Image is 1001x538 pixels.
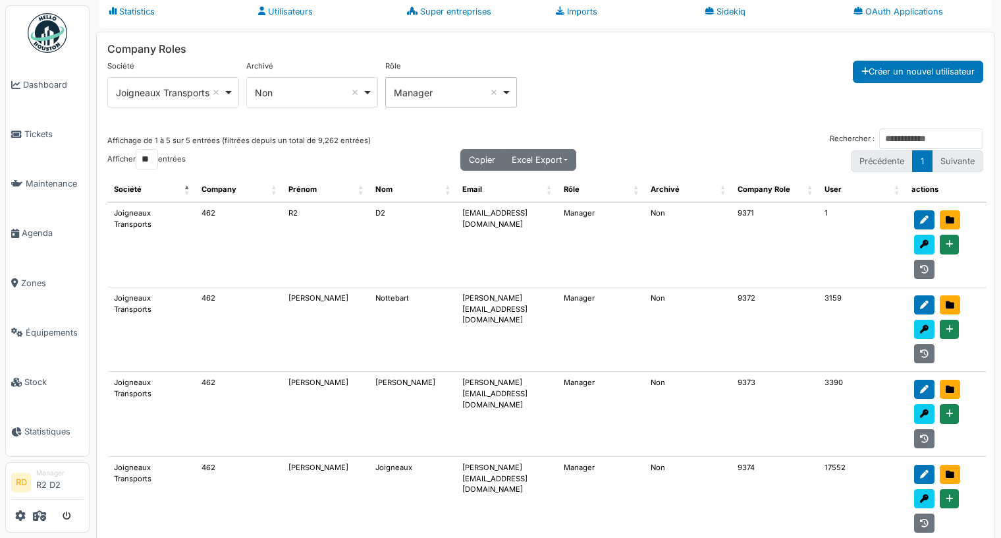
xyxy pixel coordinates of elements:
th: Rôle : activer pour trier la colonne par ordre croissant [557,177,644,202]
input: Rechercher : [879,129,983,149]
a: RD ManagerR2 D2 [11,468,84,500]
span: translation missing: fr.shared.user_id [825,185,842,194]
th: Nom : activer pour trier la colonne par ordre croissant [369,177,456,202]
div: Send password reset instructions [914,235,934,254]
span: Statistiques [24,425,84,438]
td: 9372 [731,287,818,373]
a: Dashboard [6,60,89,109]
th: Email : activer pour trier la colonne par ordre croissant [456,177,557,202]
div: Send password reset instructions [914,320,934,339]
td: 462 [195,287,282,373]
th: Company : activer pour trier la colonne par ordre croissant [195,177,282,202]
div: Non [255,86,362,100]
label: Afficher entrées [107,149,186,169]
li: RD [11,473,31,493]
td: [PERSON_NAME] [282,287,369,373]
span: Agenda [22,227,84,239]
td: Non [644,372,731,457]
a: Équipements [6,308,89,357]
button: Copier [460,149,504,171]
select: Afficherentrées [136,149,158,169]
span: Tickets [24,128,84,140]
td: Manager [557,372,644,457]
td: 9373 [731,372,818,457]
td: Nottebart [369,287,456,373]
div: Manager [36,468,84,478]
label: Rôle [385,61,401,72]
button: Remove item: '462' [209,86,223,99]
li: R2 D2 [36,468,84,496]
td: Joigneaux Transports [107,287,195,373]
td: R2 [282,202,369,287]
a: Tickets [6,109,89,159]
td: Manager [557,202,644,287]
td: [PERSON_NAME] [282,372,369,457]
span: Copier [469,155,495,165]
td: 462 [195,202,282,287]
button: Remove item: 'false' [348,86,362,99]
span: Dashboard [23,78,84,91]
div: Affichage de 1 à 5 sur 5 entrées (filtrées depuis un total de 9,262 entrées) [107,129,371,149]
label: Société [107,61,134,72]
a: Maintenance [6,159,89,208]
th: actions [905,177,987,202]
td: [PERSON_NAME][EMAIL_ADDRESS][DOMAIN_NAME] [456,287,557,373]
td: 1 [818,202,905,287]
span: Excel Export [512,155,562,165]
th: Archivé : activer pour trier la colonne par ordre croissant [644,177,731,202]
span: Zones [21,277,84,289]
td: [PERSON_NAME][EMAIL_ADDRESS][DOMAIN_NAME] [456,372,557,457]
img: Badge_color-CXgf-gQk.svg [28,13,67,53]
th: Prénom : activer pour trier la colonne par ordre croissant [282,177,369,202]
td: Manager [557,287,644,373]
button: Créer un nouvel utilisateur [853,61,983,82]
span: translation missing: fr.company_role.company_role_id [738,185,790,194]
td: D2 [369,202,456,287]
a: Zones [6,258,89,308]
td: 462 [195,372,282,457]
button: Excel Export [503,149,576,171]
span: translation missing: fr.company_role.company_roles [107,42,186,55]
a: Statistiques [6,407,89,456]
td: Joigneaux Transports [107,372,195,457]
span: Maintenance [26,177,84,190]
a: 1 [912,150,933,172]
label: Rechercher : [830,129,983,149]
th: User : activer pour trier la colonne par ordre croissant [818,177,905,202]
th: Company Role : activer pour trier la colonne par ordre croissant [731,177,818,202]
span: Stock [24,376,84,388]
span: Équipements [26,326,84,339]
button: Remove item: 'manager' [487,86,500,99]
th: Société : activer pour trier la colonne par ordre décroissant [107,177,195,202]
label: Archivé [246,61,273,72]
td: 3159 [818,287,905,373]
div: Send password reset instructions [914,404,934,423]
div: Joigneaux Transports [116,86,223,100]
a: Stock [6,357,89,407]
span: translation missing: fr.company.company_id [202,185,236,194]
td: 3390 [818,372,905,457]
td: 9371 [731,202,818,287]
div: Manager [394,86,501,100]
td: Non [644,287,731,373]
div: Send password reset instructions [914,489,934,508]
td: [EMAIL_ADDRESS][DOMAIN_NAME] [456,202,557,287]
a: Agenda [6,208,89,258]
td: Joigneaux Transports [107,202,195,287]
td: [PERSON_NAME] [369,372,456,457]
td: Non [644,202,731,287]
